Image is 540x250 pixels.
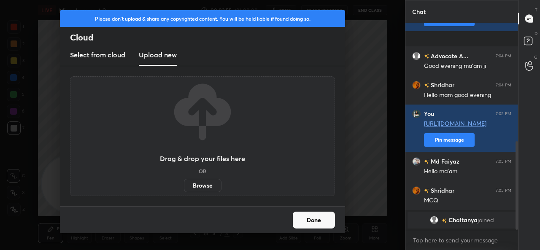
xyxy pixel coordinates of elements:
[412,81,421,89] img: 23f5ea6897054b72a3ff40690eb5decb.24043962_3
[412,110,421,118] img: 16fc8399e35e4673a8d101a187aba7c3.jpg
[70,50,125,60] h3: Select from cloud
[496,54,511,59] div: 7:04 PM
[534,54,537,60] p: G
[424,62,511,70] div: Good evening ma'am ji
[424,188,429,193] img: no-rating-badge.077c3623.svg
[429,51,468,60] h6: Advocate A...
[424,159,429,164] img: no-rating-badge.077c3623.svg
[496,159,511,164] div: 7:05 PM
[139,50,177,60] h3: Upload new
[442,218,447,223] img: no-rating-badge.077c3623.svg
[496,111,511,116] div: 7:05 PM
[535,30,537,37] p: D
[424,83,429,88] img: no-rating-badge.077c3623.svg
[293,212,335,228] button: Done
[424,119,486,127] a: [URL][DOMAIN_NAME]
[424,133,475,147] button: Pin message
[496,83,511,88] div: 7:04 PM
[429,157,459,166] h6: Md Faiyaz
[424,196,511,205] div: MCQ
[478,217,494,223] span: joined
[496,188,511,193] div: 7:05 PM
[412,186,421,195] img: 23f5ea6897054b72a3ff40690eb5decb.24043962_3
[60,10,345,27] div: Please don't upload & share any copyrighted content. You will be held liable if found doing so.
[424,167,511,176] div: Hello ma'am
[424,110,434,118] h6: You
[424,91,511,99] div: Hello mam good evening
[429,186,454,195] h6: Shridhar
[448,217,478,223] span: Chaitanya
[424,54,429,59] img: no-rating-badge.077c3623.svg
[535,7,537,13] p: T
[412,157,421,166] img: 3
[412,52,421,60] img: default.png
[405,0,432,23] p: Chat
[160,155,245,162] h3: Drag & drop your files here
[429,81,454,89] h6: Shridhar
[199,169,206,174] h5: OR
[70,32,345,43] h2: Cloud
[430,216,438,224] img: default.png
[405,23,518,230] div: grid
